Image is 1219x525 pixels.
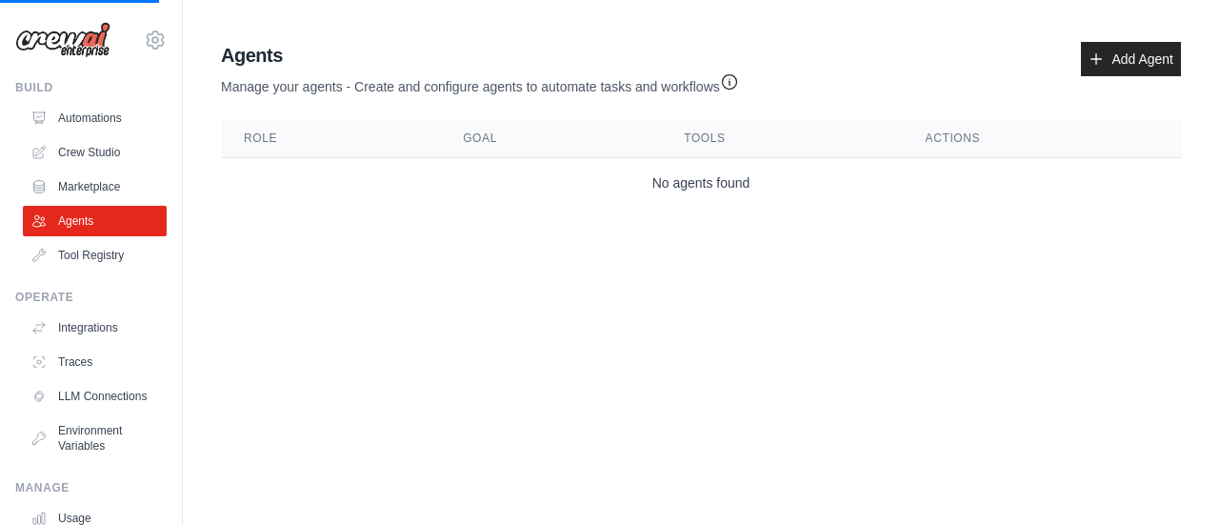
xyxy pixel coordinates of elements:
[221,158,1181,209] td: No agents found
[440,119,661,158] th: Goal
[23,415,167,461] a: Environment Variables
[23,172,167,202] a: Marketplace
[661,119,902,158] th: Tools
[221,119,440,158] th: Role
[221,69,739,96] p: Manage your agents - Create and configure agents to automate tasks and workflows
[221,42,739,69] h2: Agents
[15,480,167,495] div: Manage
[23,240,167,271] a: Tool Registry
[23,313,167,343] a: Integrations
[903,119,1181,158] th: Actions
[15,290,167,305] div: Operate
[1081,42,1181,76] a: Add Agent
[23,137,167,168] a: Crew Studio
[23,103,167,133] a: Automations
[23,381,167,412] a: LLM Connections
[23,206,167,236] a: Agents
[15,80,167,95] div: Build
[15,22,110,58] img: Logo
[23,347,167,377] a: Traces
